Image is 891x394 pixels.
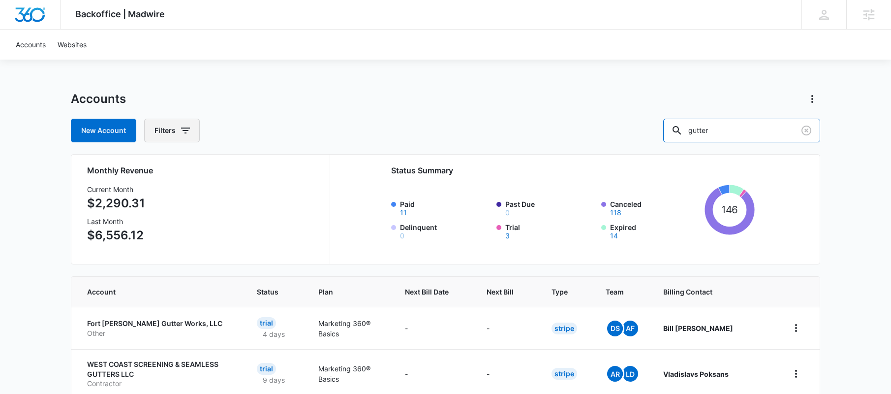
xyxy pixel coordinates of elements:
button: Canceled [610,209,621,216]
p: Contractor [87,379,233,389]
span: Plan [318,287,381,297]
span: Account [87,287,219,297]
h3: Last Month [87,216,145,227]
td: - [393,307,475,349]
strong: Vladislavs Poksans [663,370,729,378]
div: Stripe [552,323,577,334]
span: Backoffice | Madwire [75,9,165,19]
p: 4 days [257,329,291,339]
span: Next Bill Date [405,287,449,297]
p: 9 days [257,375,291,385]
div: Trial [257,363,276,375]
span: LD [622,366,638,382]
button: Paid [400,209,407,216]
label: Past Due [505,199,596,216]
div: Trial [257,317,276,329]
a: Accounts [10,30,52,60]
h2: Monthly Revenue [87,164,318,176]
h2: Status Summary [391,164,755,176]
div: Stripe [552,368,577,380]
span: Team [606,287,625,297]
button: Expired [610,232,618,239]
span: Billing Contact [663,287,765,297]
strong: Bill [PERSON_NAME] [663,324,733,332]
td: - [475,307,540,349]
p: Marketing 360® Basics [318,363,381,384]
label: Canceled [610,199,701,216]
button: home [788,366,804,382]
label: Expired [610,222,701,239]
p: Marketing 360® Basics [318,318,381,339]
label: Delinquent [400,222,491,239]
p: $6,556.12 [87,227,145,244]
span: Type [552,287,568,297]
button: Clear [799,123,814,138]
span: Next Bill [487,287,514,297]
button: Filters [144,119,200,142]
button: Actions [804,91,820,107]
label: Trial [505,222,596,239]
span: DS [607,321,623,336]
p: $2,290.31 [87,195,145,212]
span: AR [607,366,623,382]
label: Paid [400,199,491,216]
p: WEST COAST SCREENING & SEAMLESS GUTTERS LLC [87,360,233,379]
a: Websites [52,30,92,60]
h1: Accounts [71,92,126,106]
span: AF [622,321,638,336]
button: Trial [505,232,510,239]
span: Status [257,287,280,297]
input: Search [663,119,820,142]
tspan: 146 [721,203,738,216]
h3: Current Month [87,184,145,195]
p: Fort [PERSON_NAME] Gutter Works, LLC [87,319,233,328]
a: Fort [PERSON_NAME] Gutter Works, LLCOther [87,319,233,338]
a: WEST COAST SCREENING & SEAMLESS GUTTERS LLCContractor [87,360,233,389]
button: home [788,320,804,336]
a: New Account [71,119,136,142]
p: Other [87,328,233,338]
